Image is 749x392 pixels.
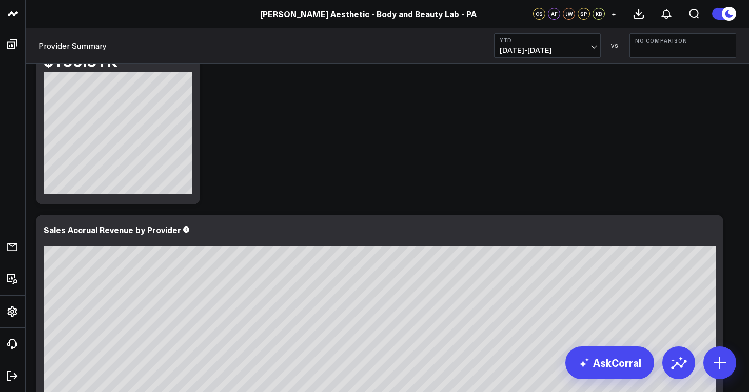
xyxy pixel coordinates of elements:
[635,37,731,44] b: No Comparison
[629,33,736,58] button: No Comparison
[38,40,107,51] a: Provider Summary
[565,346,654,379] a: AskCorral
[44,51,117,69] div: $190.51K
[593,8,605,20] div: KB
[500,37,595,43] b: YTD
[533,8,545,20] div: CS
[563,8,575,20] div: JW
[44,224,181,235] div: Sales Accrual Revenue by Provider
[607,8,620,20] button: +
[260,8,477,19] a: [PERSON_NAME] Aesthetic - Body and Beauty Lab - PA
[548,8,560,20] div: AF
[500,46,595,54] span: [DATE] - [DATE]
[606,43,624,49] div: VS
[578,8,590,20] div: SP
[612,10,616,17] span: +
[494,33,601,58] button: YTD[DATE]-[DATE]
